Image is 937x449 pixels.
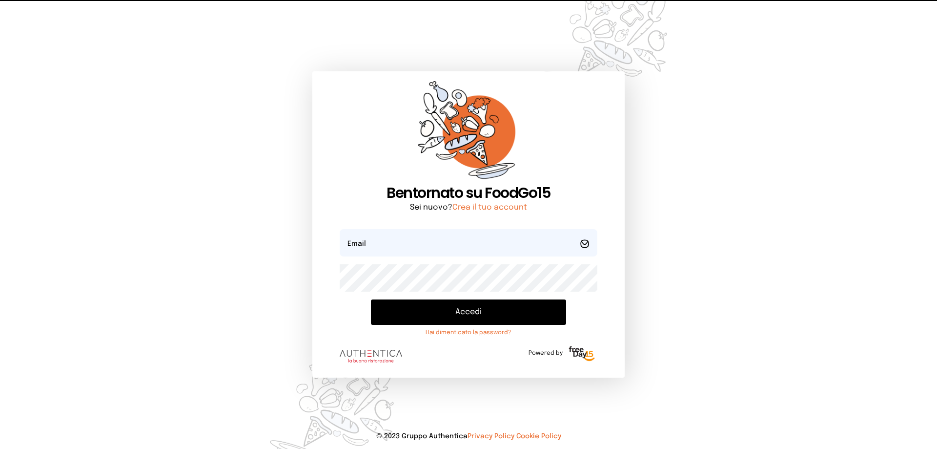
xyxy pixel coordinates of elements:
a: Privacy Policy [468,433,514,440]
span: Powered by [529,349,563,357]
a: Crea il tuo account [452,203,527,212]
img: logo-freeday.3e08031.png [567,344,597,364]
h1: Bentornato su FoodGo15 [340,184,597,202]
p: © 2023 Gruppo Authentica [16,431,921,441]
a: Hai dimenticato la password? [371,329,566,337]
img: logo.8f33a47.png [340,350,402,363]
button: Accedi [371,299,566,325]
p: Sei nuovo? [340,202,597,214]
img: sticker-orange.65babaf.png [418,81,519,184]
a: Cookie Policy [516,433,561,440]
